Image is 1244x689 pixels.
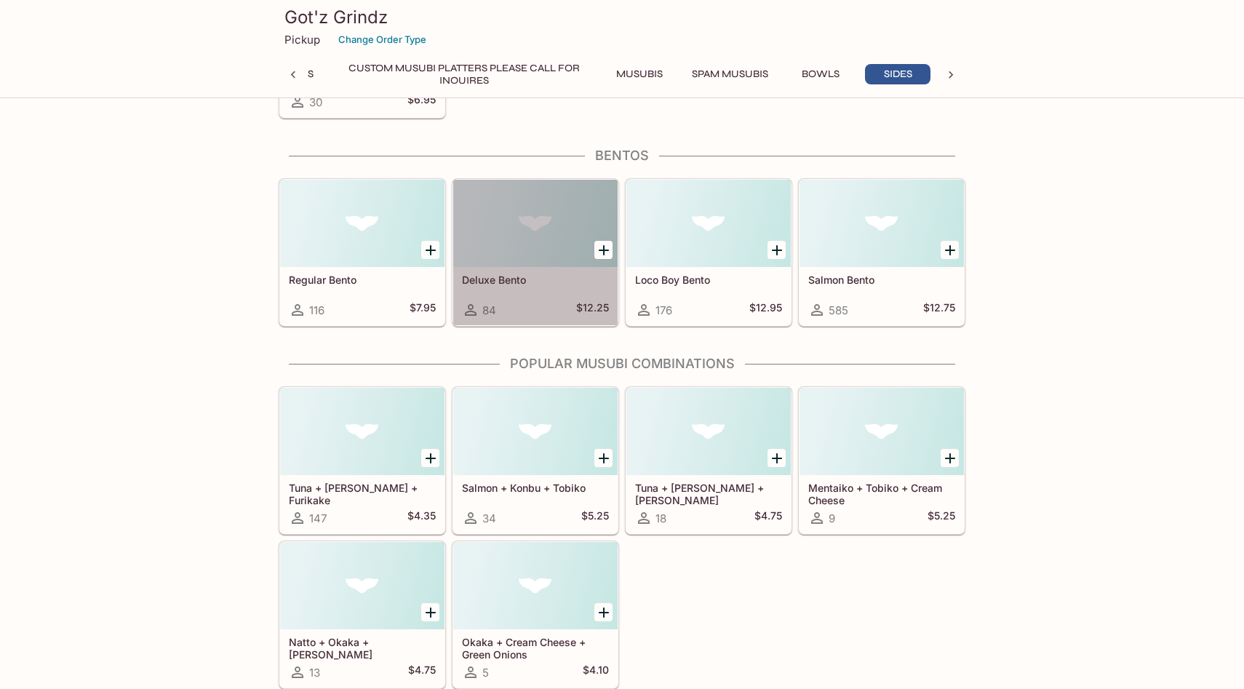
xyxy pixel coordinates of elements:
[421,449,439,467] button: Add Tuna + Takuan + Furikake
[594,603,613,621] button: Add Okaka + Cream Cheese + Green Onions
[453,388,618,475] div: Salmon + Konbu + Tobiko
[309,511,327,525] span: 147
[407,93,436,111] h5: $6.95
[808,482,955,506] h5: Mentaiko + Tobiko + Cream Cheese
[635,274,782,286] h5: Loco Boy Bento
[799,387,965,534] a: Mentaiko + Tobiko + Cream Cheese9$5.25
[800,180,964,267] div: Salmon Bento
[767,241,786,259] button: Add Loco Boy Bento
[309,666,320,680] span: 13
[684,64,776,84] button: Spam Musubis
[576,301,609,319] h5: $12.25
[788,64,853,84] button: Bowls
[749,301,782,319] h5: $12.95
[280,180,444,267] div: Regular Bento
[289,482,436,506] h5: Tuna + [PERSON_NAME] + Furikake
[626,388,791,475] div: Tuna + Kimchee + Takuan
[421,603,439,621] button: Add Natto + Okaka + Takuan
[279,179,445,326] a: Regular Bento116$7.95
[594,449,613,467] button: Add Salmon + Konbu + Tobiko
[452,387,618,534] a: Salmon + Konbu + Tobiko34$5.25
[829,511,835,525] span: 9
[799,179,965,326] a: Salmon Bento585$12.75
[808,274,955,286] h5: Salmon Bento
[583,664,609,681] h5: $4.10
[626,180,791,267] div: Loco Boy Bento
[452,179,618,326] a: Deluxe Bento84$12.25
[462,636,609,660] h5: Okaka + Cream Cheese + Green Onions
[462,482,609,494] h5: Salmon + Konbu + Tobiko
[280,542,444,629] div: Natto + Okaka + Takuan
[754,509,782,527] h5: $4.75
[594,241,613,259] button: Add Deluxe Bento
[309,95,322,109] span: 30
[635,482,782,506] h5: Tuna + [PERSON_NAME] + [PERSON_NAME]
[289,274,436,286] h5: Regular Bento
[626,387,792,534] a: Tuna + [PERSON_NAME] + [PERSON_NAME]18$4.75
[453,180,618,267] div: Deluxe Bento
[284,6,960,28] h3: Got'z Grindz
[655,511,666,525] span: 18
[800,388,964,475] div: Mentaiko + Tobiko + Cream Cheese
[407,509,436,527] h5: $4.35
[453,542,618,629] div: Okaka + Cream Cheese + Green Onions
[941,241,959,259] button: Add Salmon Bento
[309,303,324,317] span: 116
[332,28,433,51] button: Change Order Type
[279,356,965,372] h4: Popular Musubi Combinations
[865,64,930,84] button: Sides
[462,274,609,286] h5: Deluxe Bento
[829,303,848,317] span: 585
[928,509,955,527] h5: $5.25
[410,301,436,319] h5: $7.95
[408,664,436,681] h5: $4.75
[607,64,672,84] button: Musubis
[482,303,496,317] span: 84
[333,64,595,84] button: Custom Musubi Platters PLEASE CALL FOR INQUIRES
[482,666,489,680] span: 5
[941,449,959,467] button: Add Mentaiko + Tobiko + Cream Cheese
[279,387,445,534] a: Tuna + [PERSON_NAME] + Furikake147$4.35
[581,509,609,527] h5: $5.25
[289,636,436,660] h5: Natto + Okaka + [PERSON_NAME]
[482,511,496,525] span: 34
[279,148,965,164] h4: Bentos
[279,541,445,688] a: Natto + Okaka + [PERSON_NAME]13$4.75
[626,179,792,326] a: Loco Boy Bento176$12.95
[421,241,439,259] button: Add Regular Bento
[280,388,444,475] div: Tuna + Takuan + Furikake
[655,303,672,317] span: 176
[284,33,320,47] p: Pickup
[923,301,955,319] h5: $12.75
[767,449,786,467] button: Add Tuna + Kimchee + Takuan
[452,541,618,688] a: Okaka + Cream Cheese + Green Onions5$4.10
